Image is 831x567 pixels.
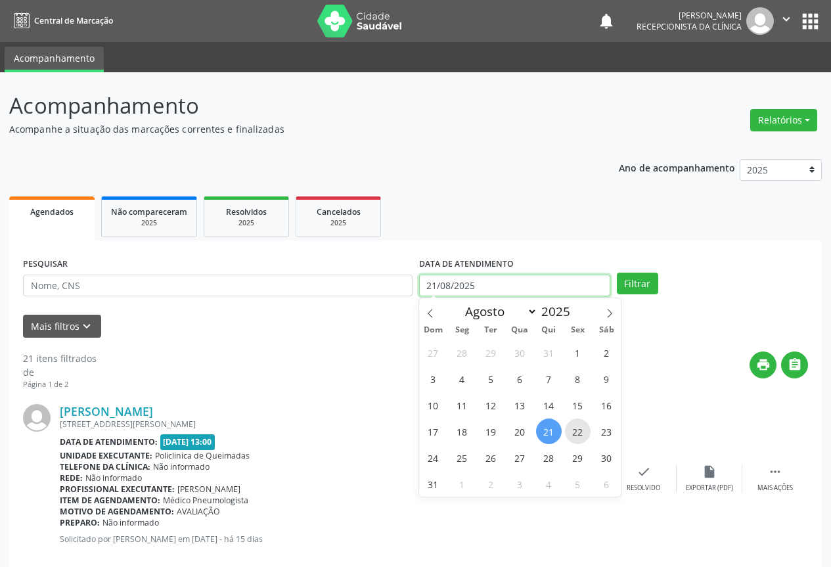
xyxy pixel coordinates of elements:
label: DATA DE ATENDIMENTO [419,254,514,275]
img: img [746,7,774,35]
span: Cancelados [317,206,361,217]
button: apps [799,10,822,33]
p: Solicitado por [PERSON_NAME] em [DATE] - há 15 dias [60,533,611,545]
select: Month [459,302,538,321]
span: Agosto 19, 2025 [478,419,504,444]
span: Agosto 4, 2025 [449,366,475,392]
i:  [768,465,782,479]
b: Item de agendamento: [60,495,160,506]
b: Profissional executante: [60,484,175,495]
span: Agosto 10, 2025 [420,392,446,418]
i:  [788,357,802,372]
span: Não informado [102,517,159,528]
span: Agosto 5, 2025 [478,366,504,392]
span: Agosto 24, 2025 [420,445,446,470]
button: print [750,352,776,378]
span: Agosto 11, 2025 [449,392,475,418]
span: Agendados [30,206,74,217]
img: img [23,404,51,432]
span: Julho 30, 2025 [507,340,533,365]
input: Nome, CNS [23,275,413,297]
span: Agosto 8, 2025 [565,366,591,392]
span: Sáb [592,326,621,334]
span: Julho 27, 2025 [420,340,446,365]
span: Agosto 25, 2025 [449,445,475,470]
span: Agosto 31, 2025 [420,471,446,497]
span: Setembro 1, 2025 [449,471,475,497]
span: Seg [447,326,476,334]
button: Relatórios [750,109,817,131]
div: [PERSON_NAME] [637,10,742,21]
span: Julho 31, 2025 [536,340,562,365]
span: Agosto 15, 2025 [565,392,591,418]
i: insert_drive_file [702,465,717,479]
div: Resolvido [627,484,660,493]
div: 2025 [213,218,279,228]
div: 2025 [111,218,187,228]
b: Rede: [60,472,83,484]
button:  [781,352,808,378]
span: AVALIAÇÃO [177,506,220,517]
span: Agosto 12, 2025 [478,392,504,418]
input: Selecione um intervalo [419,275,610,297]
p: Acompanhamento [9,89,578,122]
span: Julho 28, 2025 [449,340,475,365]
a: Acompanhamento [5,47,104,72]
span: Qua [505,326,534,334]
b: Preparo: [60,517,100,528]
span: Julho 29, 2025 [478,340,504,365]
div: Página 1 de 2 [23,379,97,390]
span: Não compareceram [111,206,187,217]
span: Setembro 6, 2025 [594,471,619,497]
i: print [756,357,771,372]
span: [DATE] 13:00 [160,434,215,449]
div: 2025 [305,218,371,228]
span: Agosto 20, 2025 [507,419,533,444]
span: Agosto 14, 2025 [536,392,562,418]
span: Agosto 22, 2025 [565,419,591,444]
span: Setembro 3, 2025 [507,471,533,497]
span: Agosto 27, 2025 [507,445,533,470]
div: de [23,365,97,379]
span: Recepcionista da clínica [637,21,742,32]
span: Agosto 21, 2025 [536,419,562,444]
i: check [637,465,651,479]
span: Agosto 1, 2025 [565,340,591,365]
b: Unidade executante: [60,450,152,461]
span: Dom [419,326,448,334]
span: [PERSON_NAME] [177,484,240,495]
span: Agosto 17, 2025 [420,419,446,444]
button: notifications [597,12,616,30]
span: Médico Pneumologista [163,495,248,506]
span: Agosto 16, 2025 [594,392,619,418]
span: Agosto 23, 2025 [594,419,619,444]
span: Agosto 9, 2025 [594,366,619,392]
label: PESQUISAR [23,254,68,275]
a: Central de Marcação [9,10,113,32]
span: Qui [534,326,563,334]
span: Central de Marcação [34,15,113,26]
span: Agosto 18, 2025 [449,419,475,444]
span: Resolvidos [226,206,267,217]
span: Ter [476,326,505,334]
input: Year [537,303,581,320]
div: 21 itens filtrados [23,352,97,365]
span: Agosto 2, 2025 [594,340,619,365]
span: Setembro 2, 2025 [478,471,504,497]
b: Data de atendimento: [60,436,158,447]
span: Agosto 7, 2025 [536,366,562,392]
span: Não informado [153,461,210,472]
span: Agosto 26, 2025 [478,445,504,470]
span: Setembro 4, 2025 [536,471,562,497]
button: Filtrar [617,273,658,295]
p: Acompanhe a situação das marcações correntes e finalizadas [9,122,578,136]
span: Policlinica de Queimadas [155,450,250,461]
span: Agosto 29, 2025 [565,445,591,470]
i: keyboard_arrow_down [79,319,94,334]
span: Setembro 5, 2025 [565,471,591,497]
p: Ano de acompanhamento [619,159,735,175]
span: Não informado [85,472,142,484]
span: Agosto 28, 2025 [536,445,562,470]
span: Agosto 3, 2025 [420,366,446,392]
b: Motivo de agendamento: [60,506,174,517]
